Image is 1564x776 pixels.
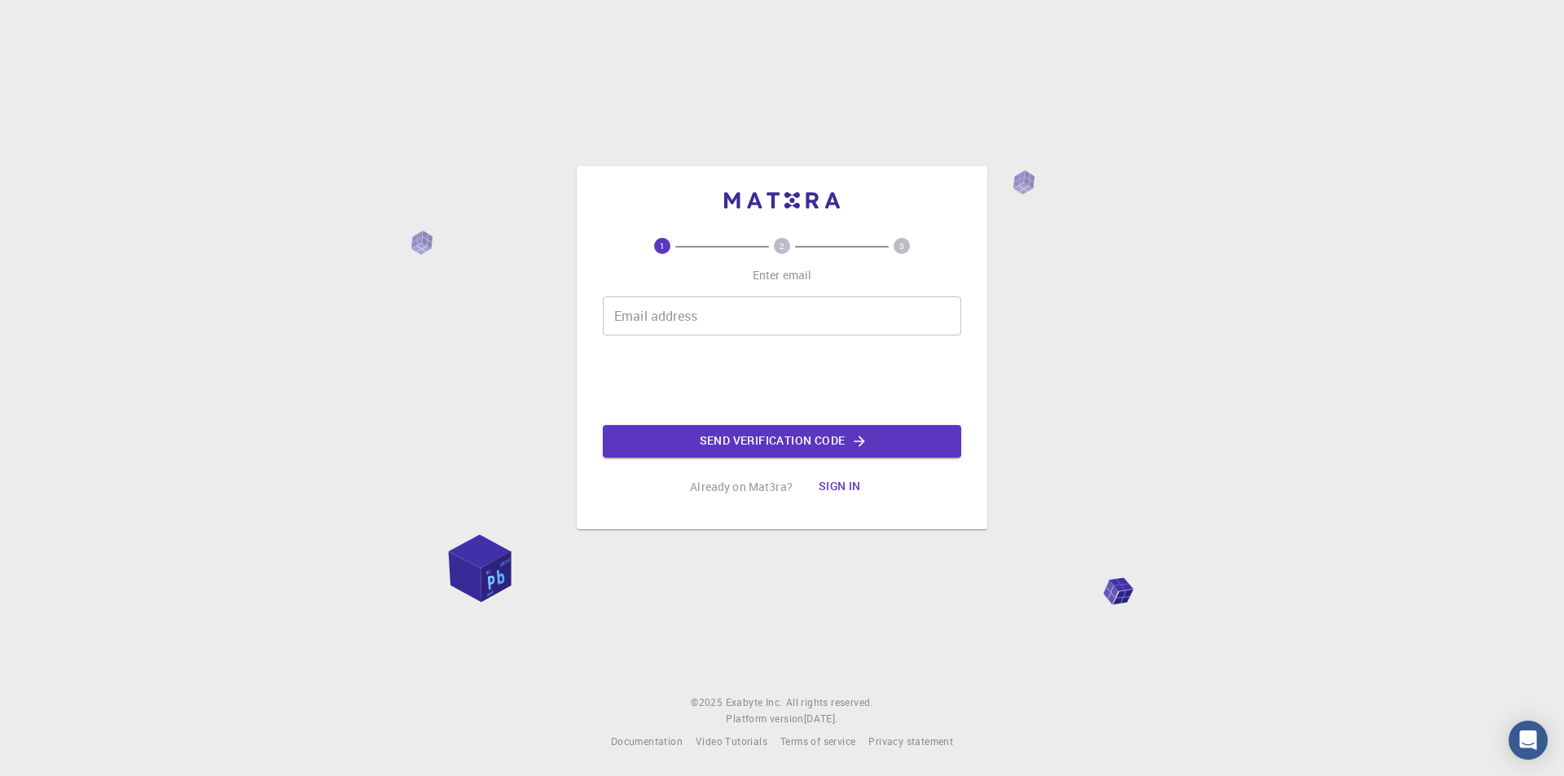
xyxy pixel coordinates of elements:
[1509,721,1548,760] div: Open Intercom Messenger
[780,734,855,748] span: Terms of service
[780,240,784,252] text: 2
[726,695,783,711] a: Exabyte Inc.
[753,267,812,283] p: Enter email
[658,349,906,412] iframe: reCAPTCHA
[780,734,855,750] a: Terms of service
[786,695,873,711] span: All rights reserved.
[611,734,683,750] a: Documentation
[726,711,803,727] span: Platform version
[726,695,783,708] span: Exabyte Inc.
[899,240,904,252] text: 3
[696,734,767,750] a: Video Tutorials
[696,734,767,748] span: Video Tutorials
[603,425,961,458] button: Send verification code
[690,479,793,495] p: Already on Mat3ra?
[806,471,874,503] button: Sign in
[868,734,953,748] span: Privacy statement
[691,695,725,711] span: © 2025
[804,711,838,727] a: [DATE].
[804,712,838,725] span: [DATE] .
[611,734,683,748] span: Documentation
[868,734,953,750] a: Privacy statement
[660,240,665,252] text: 1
